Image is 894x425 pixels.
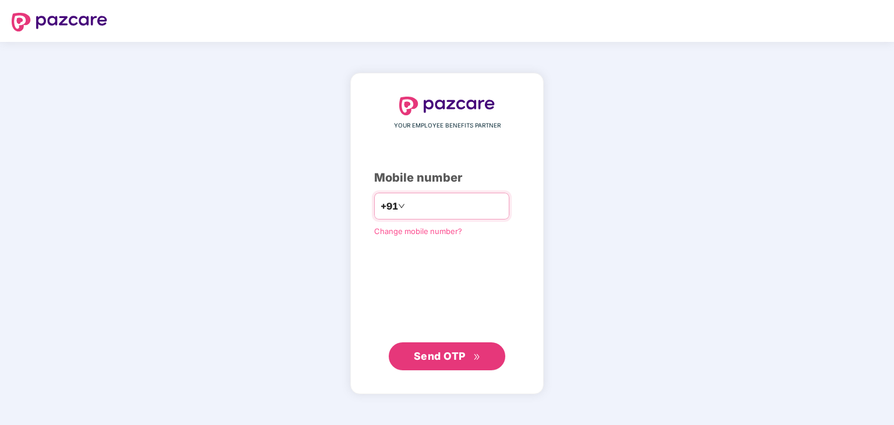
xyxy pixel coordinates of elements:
[399,97,495,115] img: logo
[389,342,505,370] button: Send OTPdouble-right
[414,350,466,362] span: Send OTP
[374,169,520,187] div: Mobile number
[394,121,501,130] span: YOUR EMPLOYEE BENEFITS PARTNER
[381,199,398,214] span: +91
[473,353,481,361] span: double-right
[398,203,405,210] span: down
[374,226,462,236] a: Change mobile number?
[12,13,107,31] img: logo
